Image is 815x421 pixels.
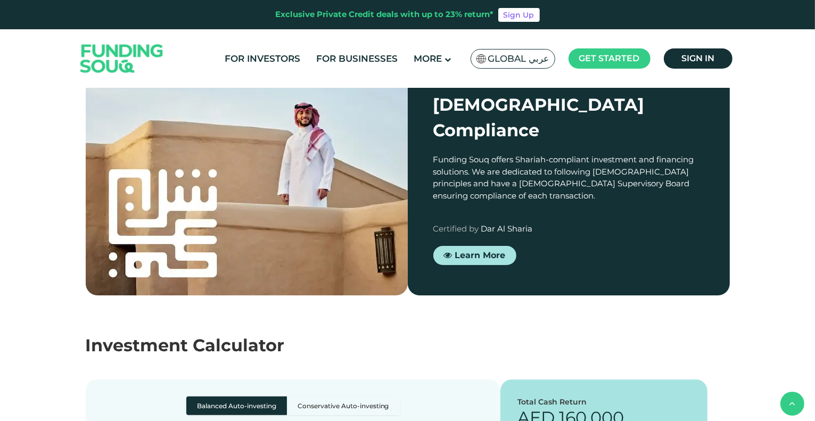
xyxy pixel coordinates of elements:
[222,50,303,68] a: For Investors
[314,50,400,68] a: For Businesses
[664,48,732,69] a: Sign in
[186,397,287,415] label: Balanced Auto-investing
[186,397,400,415] div: Basic radio toggle button group
[70,32,174,86] img: Logo
[414,53,442,64] span: More
[579,53,640,63] span: Get started
[433,154,704,202] div: Funding Souq offers Shariah-compliant investment and financing solutions. We are dedicated to fol...
[681,53,714,63] span: Sign in
[517,397,691,408] div: Total Cash Return
[481,224,533,234] span: Dar Al Sharia
[433,92,704,143] div: [DEMOGRAPHIC_DATA] Compliance
[498,8,540,22] a: Sign Up
[193,335,285,356] span: Calculator
[86,67,408,295] img: shariah-img
[276,9,494,21] div: Exclusive Private Credit deals with up to 23% return*
[433,224,479,234] span: Certified by
[488,53,549,65] span: Global عربي
[476,54,486,63] img: SA Flag
[433,245,516,265] a: Learn More
[780,392,804,416] button: back
[86,335,188,356] span: Investment
[287,397,400,415] label: Conservative Auto-investing
[455,250,506,260] span: Learn More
